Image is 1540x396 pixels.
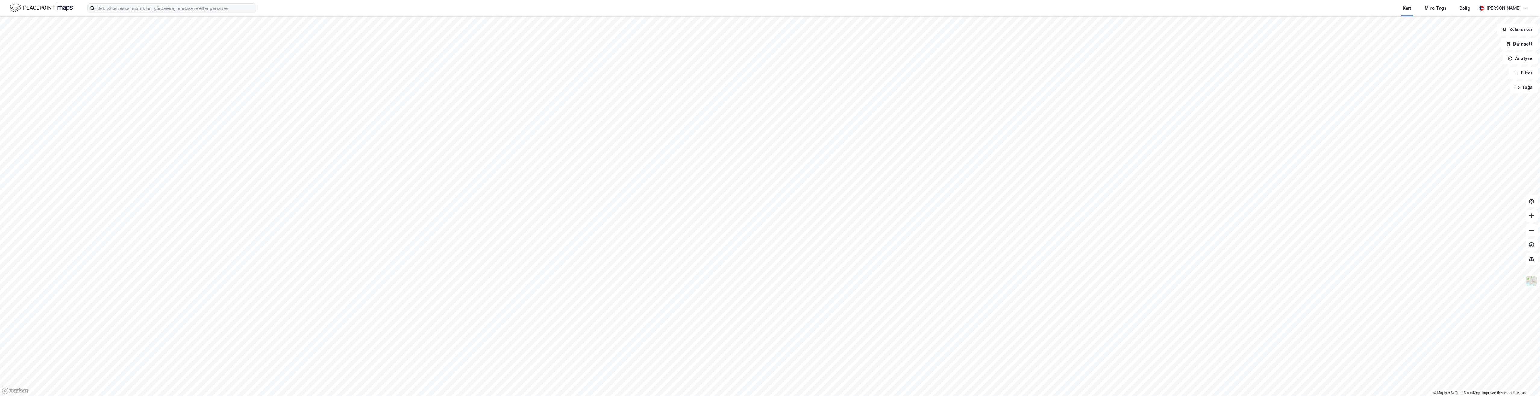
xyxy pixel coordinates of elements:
button: Filter [1509,67,1538,79]
div: Kontrollprogram for chat [1510,367,1540,396]
button: Datasett [1501,38,1538,50]
img: Z [1526,275,1537,287]
a: Improve this map [1482,391,1512,395]
img: logo.f888ab2527a4732fd821a326f86c7f29.svg [10,3,73,13]
div: [PERSON_NAME] [1486,5,1521,12]
div: Kart [1403,5,1411,12]
div: Mine Tags [1425,5,1446,12]
iframe: Chat Widget [1510,367,1540,396]
input: Søk på adresse, matrikkel, gårdeiere, leietakere eller personer [95,4,256,13]
button: Bokmerker [1497,24,1538,36]
div: Bolig [1460,5,1470,12]
a: Mapbox homepage [2,387,28,394]
a: Mapbox [1433,391,1450,395]
button: Tags [1510,81,1538,93]
button: Analyse [1503,52,1538,64]
a: OpenStreetMap [1451,391,1480,395]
